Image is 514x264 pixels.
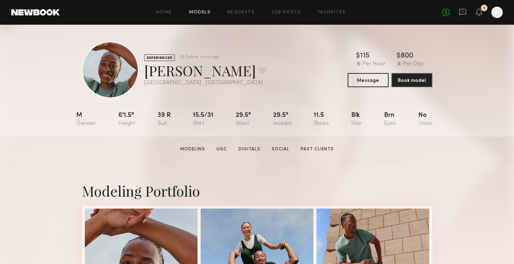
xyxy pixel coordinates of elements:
[158,112,171,127] div: 39 r
[156,10,172,15] a: Home
[360,53,370,60] div: 115
[76,112,96,127] div: M
[228,10,255,15] a: Requests
[144,61,266,80] div: [PERSON_NAME]
[185,55,219,60] div: Online +1mo ago
[401,53,413,60] div: 800
[391,73,432,87] button: Book model
[177,146,208,152] a: Modeling
[362,61,385,67] div: Per Hour
[269,146,292,152] a: Social
[82,181,432,200] div: Modeling Portfolio
[397,53,401,60] div: $
[356,53,360,60] div: $
[144,80,266,86] div: [GEOGRAPHIC_DATA] , [GEOGRAPHIC_DATA]
[483,6,485,10] div: 1
[236,146,263,152] a: Digitals
[118,112,135,127] div: 6'1.5"
[418,112,432,127] div: No
[314,112,329,127] div: 11.5
[214,146,230,152] a: UGC
[351,112,362,127] div: Blk
[193,112,213,127] div: 15.5/31
[272,10,301,15] a: Job Posts
[384,112,396,127] div: Brn
[189,10,211,15] a: Models
[144,54,175,61] div: EXPERIENCED
[403,61,424,67] div: Per Day
[298,146,337,152] a: Past Clients
[348,73,389,87] button: Message
[273,112,291,127] div: 29.5"
[236,112,251,127] div: 29.5"
[318,10,346,15] a: Favorites
[491,7,503,18] a: A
